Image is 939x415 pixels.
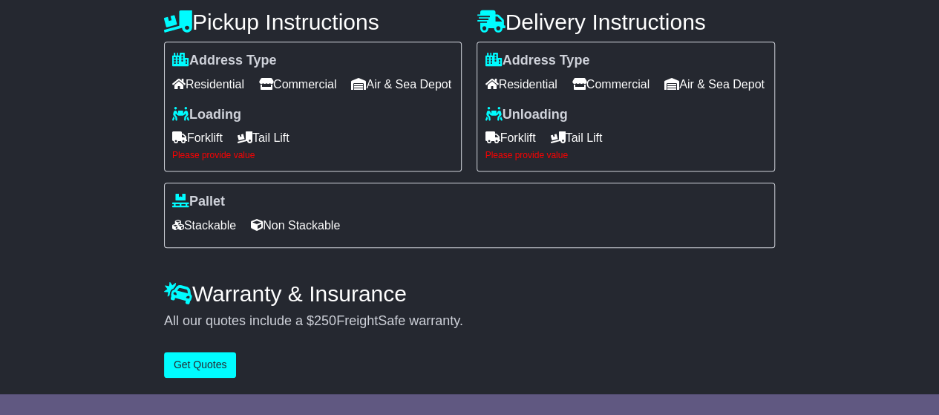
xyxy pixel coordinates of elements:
h4: Warranty & Insurance [164,281,775,306]
span: Non Stackable [251,214,340,237]
div: Please provide value [485,150,767,160]
span: Tail Lift [550,126,602,149]
span: Air & Sea Depot [351,73,451,96]
h4: Pickup Instructions [164,10,462,34]
div: All our quotes include a $ FreightSafe warranty. [164,313,775,330]
label: Unloading [485,107,567,123]
span: Stackable [172,214,236,237]
span: Residential [485,73,557,96]
span: Air & Sea Depot [664,73,765,96]
span: Forklift [172,126,223,149]
span: Commercial [572,73,650,96]
label: Pallet [172,194,225,210]
span: Commercial [259,73,336,96]
label: Address Type [485,53,589,69]
button: Get Quotes [164,352,237,378]
div: Please provide value [172,150,454,160]
h4: Delivery Instructions [477,10,775,34]
label: Loading [172,107,241,123]
label: Address Type [172,53,277,69]
span: 250 [314,313,336,328]
span: Forklift [485,126,535,149]
span: Residential [172,73,244,96]
span: Tail Lift [238,126,289,149]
